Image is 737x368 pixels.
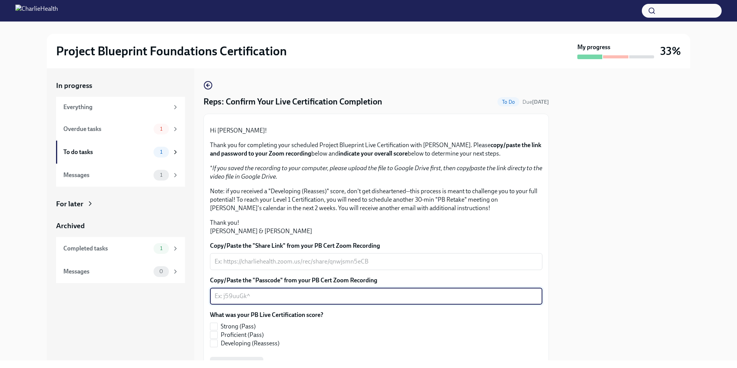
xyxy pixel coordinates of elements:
strong: My progress [577,43,610,51]
p: Thank you! [PERSON_NAME] & [PERSON_NAME] [210,219,542,235]
span: 1 [155,172,167,178]
a: To do tasks1 [56,141,185,164]
span: Strong (Pass) [221,322,256,331]
div: For later [56,199,83,209]
span: Due [522,99,549,105]
span: Developing (Reassess) [221,339,279,348]
p: Thank you for completing your scheduled Project Blueprint Live Certification with [PERSON_NAME]. ... [210,141,542,158]
h4: Reps: Confirm Your Live Certification Completion [203,96,382,108]
label: What was your PB Live Certification score? [210,311,323,319]
a: Archived [56,221,185,231]
a: Messages0 [56,260,185,283]
span: 1 [155,149,167,155]
label: Copy/Paste the "Passcode" from your PB Cert Zoom Recording [210,276,542,285]
strong: [DATE] [532,99,549,105]
div: Everything [63,103,169,111]
span: To Do [497,99,519,105]
div: Overdue tasks [63,125,150,133]
span: October 2nd, 2025 12:00 [522,98,549,106]
em: If you saved the recording to your computer, please upload the file to Google Drive first, then c... [210,164,542,180]
span: Proficient (Pass) [221,331,264,339]
label: Copy/Paste the "Share Link" from your PB Cert Zoom Recording [210,242,542,250]
a: Completed tasks1 [56,237,185,260]
strong: indicate your overall score [339,150,408,157]
div: Messages [63,171,150,179]
a: For later [56,199,185,209]
div: Messages [63,267,150,276]
span: 0 [155,269,168,274]
span: 1 [155,245,167,251]
a: Overdue tasks1 [56,118,185,141]
a: Messages1 [56,164,185,187]
h3: 33% [660,44,681,58]
span: 1 [155,126,167,132]
p: Note: if you received a "Developing (Reasses)" score, don't get disheartened--this process is mea... [210,187,542,212]
h2: Project Blueprint Foundations Certification [56,43,287,59]
img: CharlieHealth [15,5,58,17]
a: In progress [56,81,185,91]
a: Everything [56,97,185,118]
div: To do tasks [63,148,150,156]
div: Completed tasks [63,244,150,253]
p: Hi [PERSON_NAME]! [210,126,542,135]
